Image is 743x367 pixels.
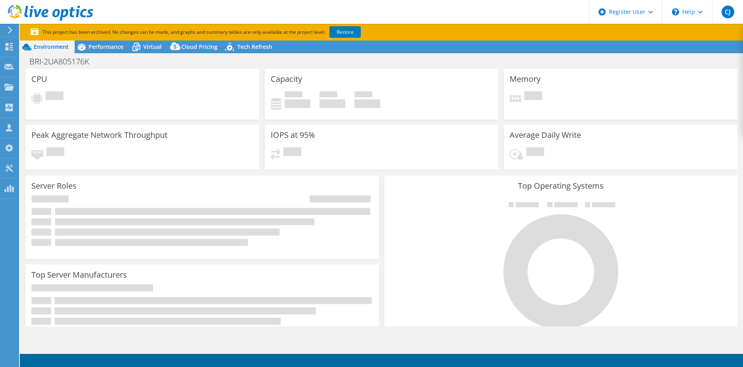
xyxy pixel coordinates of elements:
h3: Average Daily Write [510,131,581,139]
span: Tech Refresh [237,43,272,50]
h3: Memory [510,75,541,83]
h4: 0 GiB [285,99,310,108]
span: Performance [89,43,123,50]
span: Pending [526,147,544,158]
span: Pending [46,91,64,102]
svg: \n [672,8,679,15]
span: Cloud Pricing [181,43,218,50]
span: Environment [34,43,69,50]
a: Restore [329,26,361,38]
span: Pending [46,147,64,158]
span: CJ [722,6,734,18]
span: Virtual [143,43,162,50]
h3: Top Server Manufacturers [31,270,127,279]
h3: IOPS at 95% [271,131,315,139]
span: Total [354,91,372,99]
h3: Capacity [271,75,302,83]
span: Pending [283,147,301,158]
span: Used [285,91,302,99]
h1: BRI-2UA805176K [26,57,102,66]
h3: Server Roles [31,182,77,190]
h3: Peak Aggregate Network Throughput [31,131,167,139]
p: This project has been archived. No changes can be made, and graphs and summary tables are only av... [31,28,420,37]
h4: 0 GiB [320,99,345,108]
span: Pending [524,91,542,102]
span: Free [320,91,337,99]
h3: Top Operating Systems [390,182,731,190]
h4: 0 GiB [354,99,380,108]
h3: CPU [31,75,47,83]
